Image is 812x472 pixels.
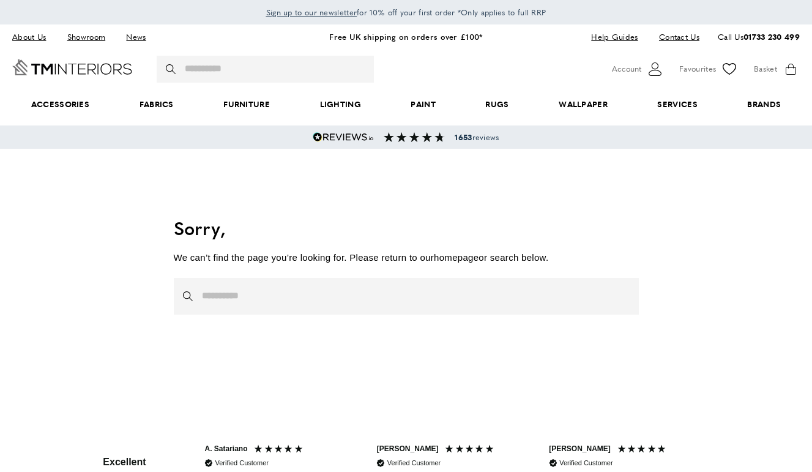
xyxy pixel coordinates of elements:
span: Account [612,62,641,75]
a: Paint [386,86,461,123]
span: for 10% off your first order *Only applies to full RRP [266,7,546,18]
a: Services [633,86,723,123]
a: Go to Home page [12,59,132,75]
h1: Sorry, [174,215,639,241]
img: Reviews.io 5 stars [313,132,374,142]
div: A. Satariano [205,444,248,454]
a: Favourites [679,60,739,78]
button: Search [183,278,195,315]
img: Reviews section [384,132,445,142]
a: Contact Us [650,29,699,45]
strong: 1653 [455,132,472,143]
div: [PERSON_NAME] [549,444,611,454]
button: Search [166,56,178,83]
a: Free UK shipping on orders over £100* [329,31,482,42]
div: 5 Stars [253,444,307,457]
p: Call Us [718,31,800,43]
div: 5 Stars [444,444,497,457]
a: Showroom [58,29,114,45]
span: reviews [455,132,499,142]
a: Help Guides [582,29,647,45]
a: Sign up to our newsletter [266,6,357,18]
span: Accessories [6,86,114,123]
a: News [117,29,155,45]
p: We can’t find the page you’re looking for. Please return to our or search below. [174,250,639,265]
span: Sign up to our newsletter [266,7,357,18]
a: Brands [723,86,806,123]
span: Favourites [679,62,716,75]
div: Verified Customer [215,459,269,468]
div: 5 Stars [617,444,670,457]
a: Fabrics [114,86,199,123]
a: Lighting [295,86,386,123]
a: 01733 230 499 [743,31,800,42]
div: Verified Customer [559,459,613,468]
a: Rugs [461,86,534,123]
button: Customer Account [612,60,664,78]
a: Furniture [199,86,295,123]
a: About Us [12,29,55,45]
div: Verified Customer [387,459,441,468]
a: homepage [434,252,479,263]
div: [PERSON_NAME] [377,444,439,454]
div: Excellent [103,455,146,469]
a: Wallpaper [534,86,632,123]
